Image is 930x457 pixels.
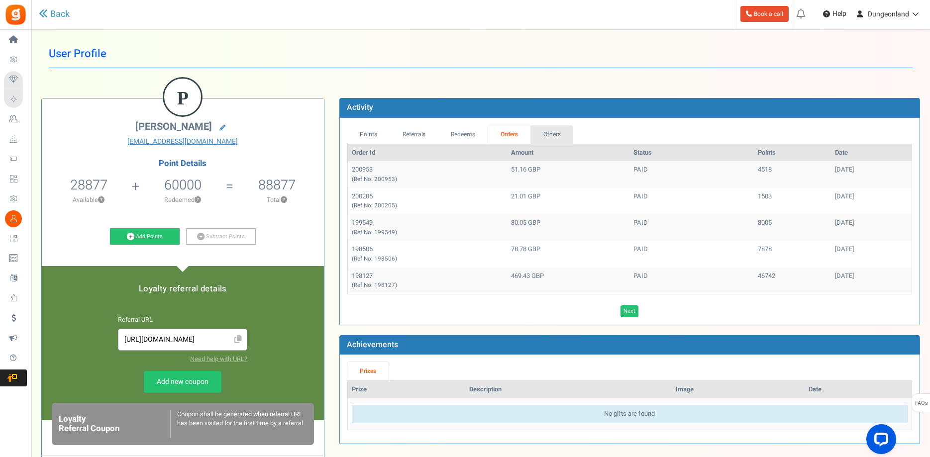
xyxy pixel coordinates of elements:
span: FAQs [915,394,928,413]
td: PAID [629,188,754,214]
button: ? [281,197,287,203]
div: [DATE] [835,192,908,201]
b: Achievements [347,339,398,351]
h5: Loyalty referral details [52,284,314,293]
div: Coupon shall be generated when referral URL has been visited for the first time by a referral [170,410,307,438]
th: Prize [348,381,465,398]
div: [DATE] [835,165,908,175]
p: Total [235,195,319,204]
a: Orders [488,125,531,144]
td: 200205 [348,188,507,214]
h6: Loyalty Referral Coupon [59,415,170,433]
a: Add Points [110,228,180,245]
img: Gratisfaction [4,3,27,26]
small: (Ref No: 200205) [352,201,397,210]
h1: User Profile [49,40,913,68]
td: 21.01 GBP [507,188,629,214]
td: 198127 [348,268,507,294]
p: Redeemed [141,195,225,204]
td: 46742 [754,268,831,294]
div: No gifts are found [352,405,908,423]
span: 28877 [70,175,107,195]
small: (Ref No: 198127) [352,281,397,289]
th: Order Id [348,144,507,162]
a: Prizes [347,362,389,380]
th: Description [465,381,672,398]
a: Add new coupon [144,371,221,393]
button: ? [98,197,104,203]
div: [DATE] [835,245,908,254]
figcaption: P [164,79,201,117]
a: Help [819,6,850,22]
a: Points [347,125,390,144]
a: Need help with URL? [190,355,247,364]
button: ? [195,197,201,203]
a: Redeems [438,125,488,144]
a: Next [620,305,638,317]
span: Click to Copy [230,331,246,349]
a: Others [530,125,573,144]
td: PAID [629,241,754,267]
b: Activity [347,101,373,113]
td: 80.05 GBP [507,214,629,241]
th: Amount [507,144,629,162]
td: PAID [629,161,754,187]
td: 4518 [754,161,831,187]
td: 469.43 GBP [507,268,629,294]
th: Image [672,381,805,398]
td: 8005 [754,214,831,241]
th: Points [754,144,831,162]
small: (Ref No: 200953) [352,175,397,183]
td: 7878 [754,241,831,267]
a: Referrals [390,125,438,144]
div: [DATE] [835,218,908,228]
td: 51.16 GBP [507,161,629,187]
th: Status [629,144,754,162]
span: [PERSON_NAME] [135,119,212,134]
a: Subtract Points [186,228,256,245]
td: PAID [629,214,754,241]
p: Available [47,195,131,204]
a: Book a call [740,6,789,22]
small: (Ref No: 198506) [352,255,397,263]
th: Date [831,144,912,162]
td: PAID [629,268,754,294]
td: 199549 [348,214,507,241]
td: 198506 [348,241,507,267]
span: Help [830,9,846,19]
td: 1503 [754,188,831,214]
h5: 60000 [164,178,202,192]
td: 78.78 GBP [507,241,629,267]
div: [DATE] [835,272,908,281]
h6: Referral URL [118,317,247,324]
td: 200953 [348,161,507,187]
a: [EMAIL_ADDRESS][DOMAIN_NAME] [49,137,316,147]
span: Dungeonland [868,9,909,19]
h4: Point Details [42,159,324,168]
h5: 88877 [258,178,296,192]
small: (Ref No: 199549) [352,228,397,237]
th: Date [805,381,912,398]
